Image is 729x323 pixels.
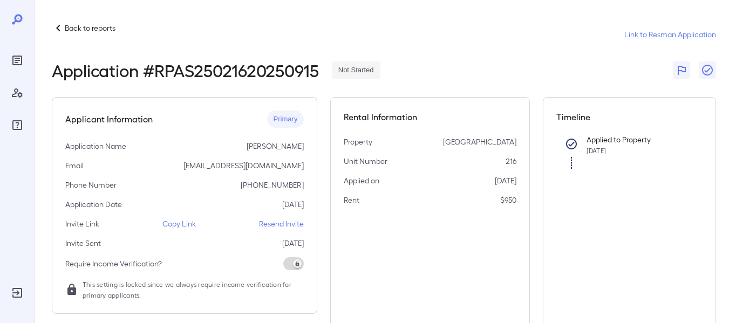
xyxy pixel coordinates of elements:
div: Reports [9,52,26,69]
p: Copy Link [162,218,196,229]
p: Email [65,160,84,171]
div: Manage Users [9,84,26,101]
span: [DATE] [587,147,606,154]
p: Require Income Verification? [65,258,162,269]
button: Flag Report [673,61,690,79]
p: [EMAIL_ADDRESS][DOMAIN_NAME] [183,160,304,171]
p: Back to reports [65,23,115,33]
p: Property [344,136,372,147]
p: [DATE] [495,175,516,186]
span: Primary [267,114,304,125]
p: Phone Number [65,180,117,190]
h5: Applicant Information [65,113,153,126]
p: [GEOGRAPHIC_DATA] [443,136,516,147]
p: Invite Sent [65,238,101,249]
p: $950 [500,195,516,205]
p: [PHONE_NUMBER] [241,180,304,190]
div: Log Out [9,284,26,301]
p: Applied on [344,175,379,186]
p: 216 [506,156,516,167]
h5: Timeline [556,111,703,123]
a: Link to Resman Application [624,29,716,40]
button: Close Report [699,61,716,79]
h2: Application # RPAS25021620250915 [52,60,319,80]
div: FAQ [9,116,26,134]
span: Not Started [332,65,380,75]
p: Rent [344,195,359,205]
p: Application Name [65,141,126,152]
span: This setting is locked since we always require income verification for primary applicants. [83,279,304,300]
p: [PERSON_NAME] [247,141,304,152]
p: Applied to Property [587,134,685,145]
p: [DATE] [282,199,304,210]
p: Unit Number [344,156,387,167]
p: [DATE] [282,238,304,249]
p: Invite Link [65,218,99,229]
p: Application Date [65,199,122,210]
p: Resend Invite [259,218,304,229]
h5: Rental Information [344,111,516,123]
